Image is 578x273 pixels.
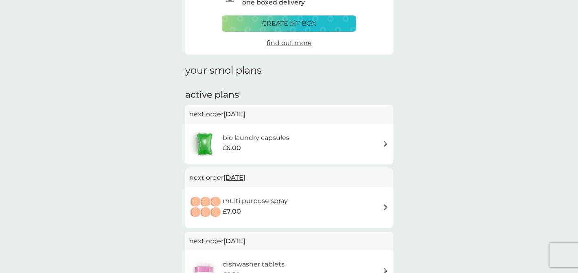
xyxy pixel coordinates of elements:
p: next order [189,236,389,247]
img: arrow right [383,204,389,210]
span: [DATE] [223,170,245,186]
h6: multi purpose spray [223,196,288,206]
span: [DATE] [223,233,245,249]
h1: your smol plans [185,65,393,76]
h6: bio laundry capsules [223,133,289,143]
img: bio laundry capsules [189,130,220,158]
span: [DATE] [223,106,245,122]
a: find out more [267,38,312,48]
p: next order [189,109,389,120]
span: £7.00 [223,206,241,217]
span: find out more [267,39,312,47]
p: create my box [262,18,316,29]
p: next order [189,173,389,183]
img: arrow right [383,141,389,147]
span: £6.00 [223,143,241,153]
h6: dishwasher tablets [223,259,285,270]
button: create my box [222,15,356,32]
h2: active plans [185,89,393,101]
img: multi purpose spray [189,193,223,222]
